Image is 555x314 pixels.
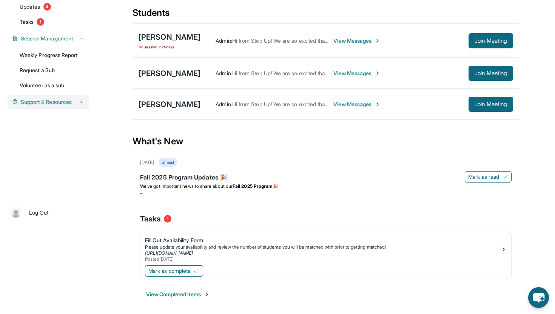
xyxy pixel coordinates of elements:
button: Support & Resources [18,98,85,106]
span: Mark as read [468,173,499,181]
a: Weekly Progress Report [15,48,89,62]
button: chat-button [528,287,549,308]
span: We’ve got important news to share about our [140,183,233,189]
button: Join Meeting [469,33,513,48]
span: View Messages [333,37,381,45]
div: What's New [133,125,519,158]
span: Updates [20,3,40,11]
span: 1 [164,215,171,223]
a: Request a Sub [15,63,89,77]
div: Please update your availability and review the number of students you will be matched with prior ... [145,244,501,250]
img: Mark as complete [194,268,200,274]
button: Join Meeting [469,97,513,112]
img: Chevron-Right [375,101,381,107]
a: Tasks1 [15,15,89,29]
span: Join Meeting [475,39,507,43]
span: Support & Resources [21,98,72,106]
a: [URL][DOMAIN_NAME] [145,250,193,256]
div: Fall 2025 Program Updates 🎉 [140,173,512,183]
span: Log Out [29,209,49,217]
div: [PERSON_NAME] [139,99,200,110]
img: Mark as read [502,174,508,180]
strong: Fall 2025 Program [233,183,273,189]
span: Admin : [216,101,232,107]
a: Volunteer as a sub [15,79,89,92]
img: user-img [11,207,21,218]
button: Join Meeting [469,66,513,81]
span: 1 [37,18,44,26]
span: Admin : [216,70,232,76]
span: Tasks [20,18,34,26]
span: 4 [43,3,51,11]
span: View Messages [333,70,381,77]
button: Mark as complete [145,265,203,277]
span: Join Meeting [475,102,507,107]
span: 🎉 [273,183,278,189]
div: Posted [DATE] [145,256,501,262]
span: No session in 26 days [139,44,200,50]
button: Session Management [18,35,85,42]
div: Unread [159,158,177,167]
span: Join Meeting [475,71,507,76]
span: | [24,208,26,217]
img: Chevron-Right [375,38,381,44]
span: Mark as complete [148,267,191,275]
span: Session Management [21,35,73,42]
span: Tasks [140,213,161,224]
span: Admin : [216,37,232,44]
a: Fill Out Availability FormPlease update your availability and review the number of students you w... [140,232,511,264]
a: |Log Out [8,204,89,221]
button: View Completed Items [146,291,210,298]
button: Mark as read [465,171,512,183]
div: Fill Out Availability Form [145,237,501,244]
span: View Messages [333,101,381,108]
img: Chevron-Right [375,70,381,76]
div: [DATE] [140,159,154,166]
div: [PERSON_NAME] [139,32,200,42]
div: [PERSON_NAME] [139,68,200,79]
div: Students [133,7,519,23]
